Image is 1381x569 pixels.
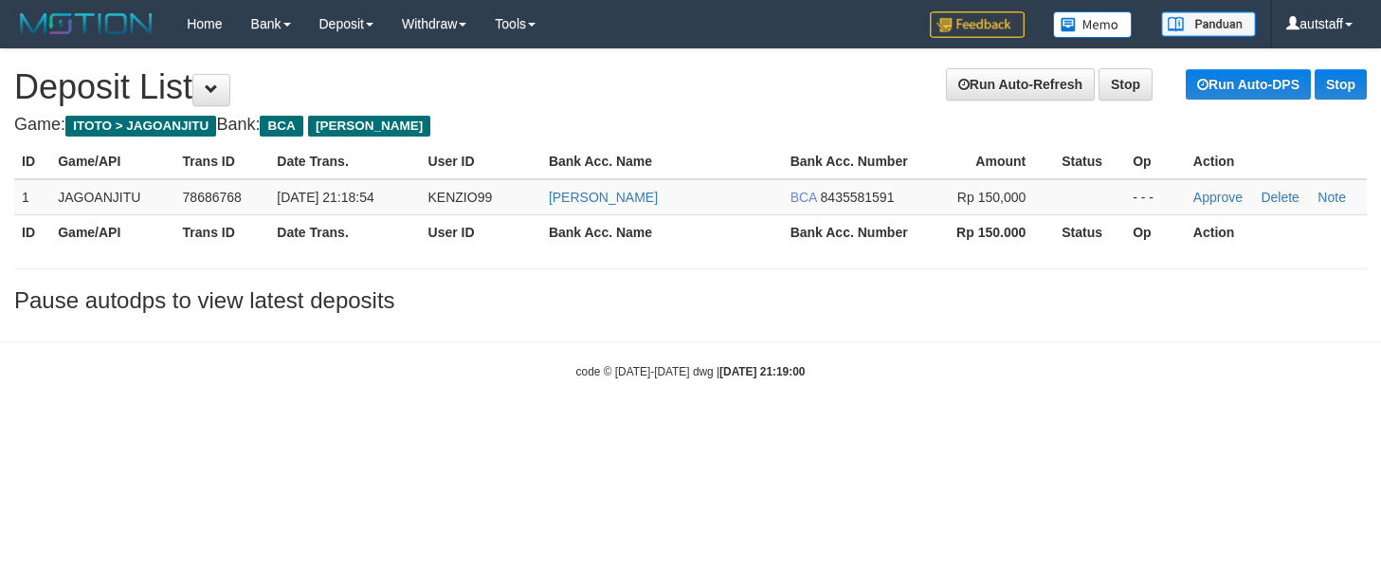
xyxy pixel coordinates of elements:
span: BCA [260,116,302,137]
th: Amount [934,144,1054,179]
td: 1 [14,179,50,215]
th: Op [1125,144,1186,179]
a: Delete [1261,190,1299,205]
th: Op [1125,214,1186,249]
th: Action [1186,144,1367,179]
th: Bank Acc. Number [783,214,934,249]
h3: Pause autodps to view latest deposits [14,288,1367,313]
span: 8435581591 [821,190,895,205]
th: Bank Acc. Name [541,214,783,249]
th: Bank Acc. Number [783,144,934,179]
th: Status [1054,144,1125,179]
a: Stop [1099,68,1153,101]
a: Run Auto-Refresh [946,68,1095,101]
th: Date Trans. [269,144,420,179]
td: - - - [1125,179,1186,215]
th: Bank Acc. Name [541,144,783,179]
span: [PERSON_NAME] [308,116,430,137]
th: Trans ID [175,214,270,249]
span: Rp 150,000 [957,190,1026,205]
span: 78686768 [183,190,242,205]
span: [DATE] 21:18:54 [277,190,373,205]
img: MOTION_logo.png [14,9,158,38]
th: Status [1054,214,1125,249]
span: KENZIO99 [428,190,493,205]
a: Note [1317,190,1346,205]
a: [PERSON_NAME] [549,190,658,205]
th: ID [14,214,50,249]
th: Date Trans. [269,214,420,249]
th: Rp 150.000 [934,214,1054,249]
th: Trans ID [175,144,270,179]
a: Run Auto-DPS [1186,69,1311,100]
img: Button%20Memo.svg [1053,11,1133,38]
strong: [DATE] 21:19:00 [719,365,805,378]
th: User ID [421,214,541,249]
h1: Deposit List [14,68,1367,106]
h4: Game: Bank: [14,116,1367,135]
small: code © [DATE]-[DATE] dwg | [576,365,806,378]
a: Approve [1193,190,1243,205]
span: BCA [790,190,817,205]
td: JAGOANJITU [50,179,174,215]
img: Feedback.jpg [930,11,1025,38]
th: User ID [421,144,541,179]
th: Game/API [50,144,174,179]
span: ITOTO > JAGOANJITU [65,116,216,137]
th: Game/API [50,214,174,249]
th: Action [1186,214,1367,249]
th: ID [14,144,50,179]
a: Stop [1315,69,1367,100]
img: panduan.png [1161,11,1256,37]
